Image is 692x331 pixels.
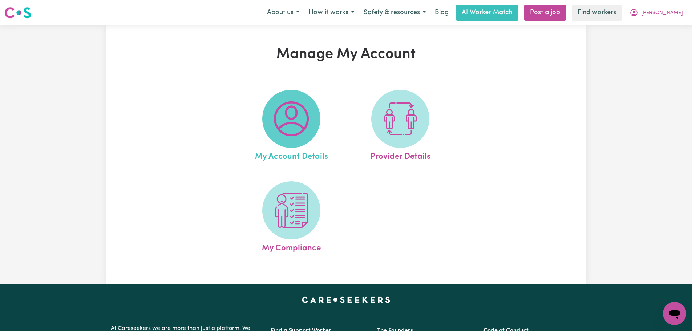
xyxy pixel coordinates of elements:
[625,5,688,20] button: My Account
[262,239,321,255] span: My Compliance
[359,5,430,20] button: Safety & resources
[370,148,430,163] span: Provider Details
[572,5,622,21] a: Find workers
[641,9,683,17] span: [PERSON_NAME]
[4,4,31,21] a: Careseekers logo
[302,297,390,303] a: Careseekers home page
[191,46,502,63] h1: Manage My Account
[239,90,344,163] a: My Account Details
[348,90,453,163] a: Provider Details
[304,5,359,20] button: How it works
[262,5,304,20] button: About us
[255,148,328,163] span: My Account Details
[239,181,344,255] a: My Compliance
[456,5,518,21] a: AI Worker Match
[4,6,31,19] img: Careseekers logo
[663,302,686,325] iframe: Button to launch messaging window
[524,5,566,21] a: Post a job
[430,5,453,21] a: Blog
